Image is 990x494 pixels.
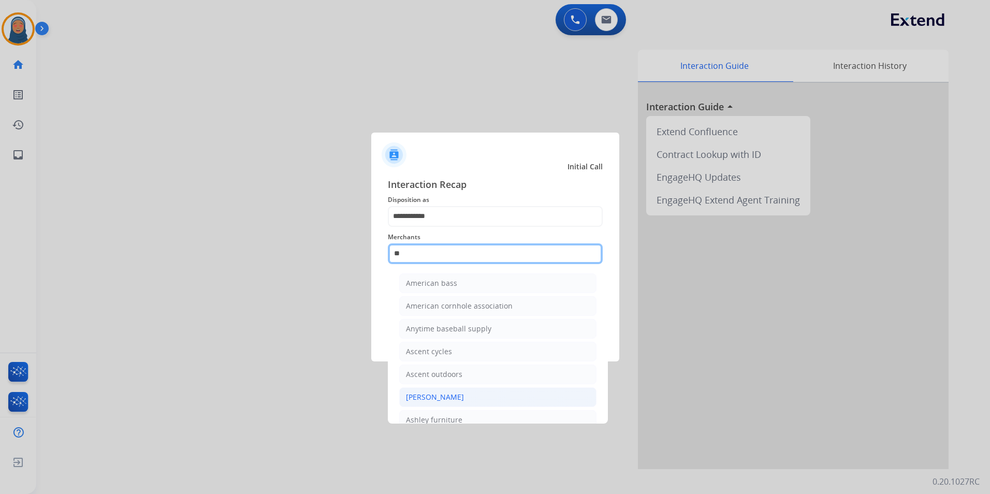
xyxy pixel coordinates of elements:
p: 0.20.1027RC [933,475,980,488]
div: Ascent cycles [406,346,452,357]
img: contactIcon [382,142,406,167]
div: Anytime baseball supply [406,324,491,334]
span: Interaction Recap [388,177,603,194]
div: [PERSON_NAME] [406,392,464,402]
span: Disposition as [388,194,603,206]
span: Merchants [388,231,603,243]
div: Ascent outdoors [406,369,462,380]
div: Ashley furniture [406,415,462,425]
div: American bass [406,278,457,288]
span: Initial Call [567,162,603,172]
div: American cornhole association [406,301,513,311]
